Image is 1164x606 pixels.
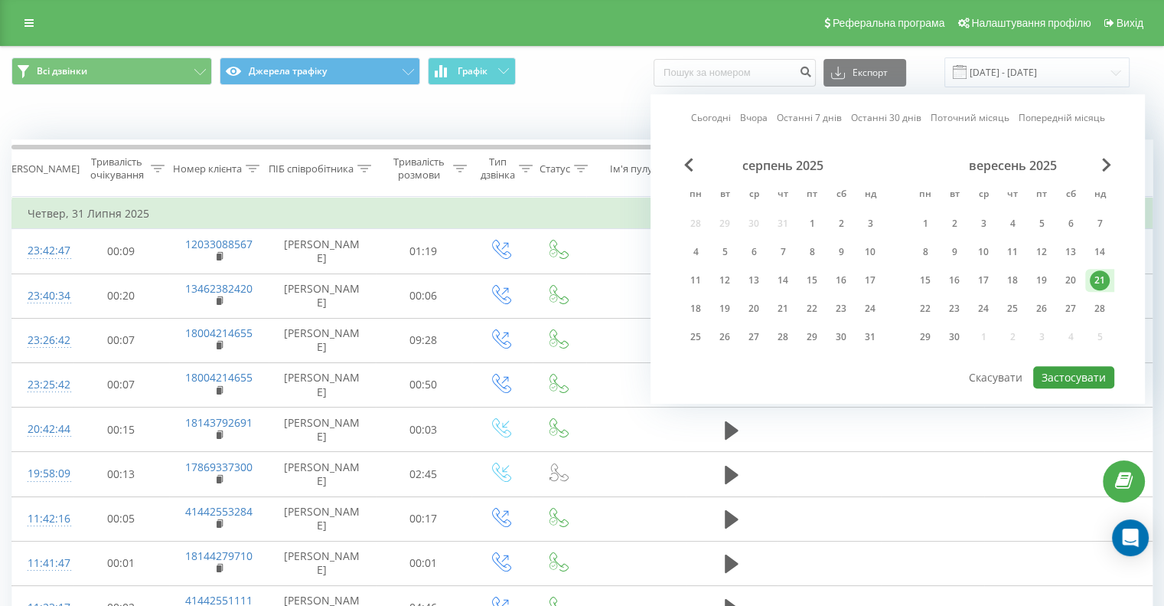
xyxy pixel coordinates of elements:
div: 4 [686,242,706,262]
abbr: четвер [771,184,794,207]
div: Open Intercom Messenger [1112,519,1149,556]
div: Тривалість розмови [389,156,449,182]
div: 15 [915,270,935,290]
div: 14 [773,270,793,290]
div: пн 25 серп 2025 р. [681,326,710,349]
div: пн 29 вер 2025 р. [911,326,940,349]
div: нд 3 серп 2025 р. [856,212,885,235]
div: пт 15 серп 2025 р. [797,269,827,292]
a: 18143792691 [185,415,253,430]
div: 11 [1003,242,1022,262]
td: [PERSON_NAME] [269,452,376,496]
div: пт 29 серп 2025 р. [797,326,827,349]
td: 09:28 [376,318,471,362]
abbr: п’ятниця [800,184,823,207]
td: 00:07 [73,362,169,407]
div: 18 [686,299,706,319]
div: вт 16 вер 2025 р. [940,269,969,292]
td: 00:17 [376,496,471,541]
button: Скасувати [960,366,1031,388]
div: 6 [744,242,764,262]
button: Графік [428,57,516,85]
div: 23 [831,299,851,319]
div: нд 21 вер 2025 р. [1085,269,1114,292]
div: 22 [802,299,822,319]
div: 16 [944,270,964,290]
div: нд 17 серп 2025 р. [856,269,885,292]
div: сб 30 серп 2025 р. [827,326,856,349]
div: 11:42:16 [28,504,58,534]
div: 28 [1090,299,1110,319]
div: пн 8 вер 2025 р. [911,241,940,264]
div: 24 [973,299,993,319]
span: Графік [458,66,487,77]
div: пн 1 вер 2025 р. [911,212,940,235]
div: 2 [944,214,964,234]
div: чт 18 вер 2025 р. [998,269,1027,292]
td: [PERSON_NAME] [269,274,376,318]
abbr: неділя [859,184,882,207]
div: ср 17 вер 2025 р. [969,269,998,292]
div: 19 [715,299,735,319]
div: 6 [1061,214,1081,234]
div: 20:42:44 [28,414,58,444]
abbr: понеділок [914,184,937,207]
div: пт 19 вер 2025 р. [1027,269,1056,292]
div: 30 [831,327,851,347]
a: 18004214655 [185,326,253,340]
td: 00:03 [376,408,471,452]
div: вт 9 вер 2025 р. [940,241,969,264]
td: 00:09 [73,229,169,274]
div: Тривалість очікування [86,156,147,182]
div: ср 3 вер 2025 р. [969,212,998,235]
div: 15 [802,270,822,290]
div: пн 18 серп 2025 р. [681,297,710,320]
div: Тип дзвінка [481,156,515,182]
div: 8 [915,242,935,262]
div: 3 [860,214,880,234]
div: пн 15 вер 2025 р. [911,269,940,292]
div: пт 12 вер 2025 р. [1027,241,1056,264]
span: Вихід [1117,17,1143,29]
div: 17 [860,270,880,290]
a: Останні 30 днів [851,111,921,126]
div: вт 23 вер 2025 р. [940,297,969,320]
div: нд 31 серп 2025 р. [856,326,885,349]
div: сб 2 серп 2025 р. [827,212,856,235]
td: [PERSON_NAME] [269,318,376,362]
div: 7 [1090,214,1110,234]
div: сб 23 серп 2025 р. [827,297,856,320]
td: 00:15 [73,408,169,452]
abbr: вівторок [943,184,966,207]
abbr: понеділок [684,184,707,207]
div: вт 2 вер 2025 р. [940,212,969,235]
abbr: п’ятниця [1030,184,1053,207]
span: Реферальна програма [833,17,945,29]
a: Попередній місяць [1019,111,1105,126]
div: 21 [1090,270,1110,290]
a: 13462382420 [185,281,253,296]
div: 12 [1032,242,1052,262]
abbr: субота [830,184,853,207]
div: 23:26:42 [28,326,58,355]
div: пт 22 серп 2025 р. [797,297,827,320]
div: чт 21 серп 2025 р. [768,297,797,320]
td: 01:19 [376,229,471,274]
div: пн 4 серп 2025 р. [681,241,710,264]
td: 00:01 [376,541,471,585]
div: нд 24 серп 2025 р. [856,297,885,320]
span: Налаштування профілю [971,17,1091,29]
a: 12033088567 [185,237,253,251]
div: 25 [686,327,706,347]
div: 17 [973,270,993,290]
span: Next Month [1102,158,1111,172]
div: ср 20 серп 2025 р. [739,297,768,320]
a: Поточний місяць [931,111,1009,126]
div: ср 6 серп 2025 р. [739,241,768,264]
div: 16 [831,270,851,290]
div: 2 [831,214,851,234]
div: 7 [773,242,793,262]
div: 23:42:47 [28,236,58,266]
div: 1 [802,214,822,234]
div: 22 [915,299,935,319]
